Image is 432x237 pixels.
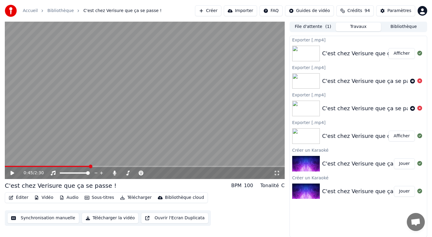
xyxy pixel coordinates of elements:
div: Exporter [.mp4] [290,91,427,98]
button: Jouer [394,186,415,197]
div: C'est chez Verisure que ça se passe ! [322,187,423,196]
div: C'est chez Verisure que ça se passe ! [322,77,423,85]
button: Vidéo [32,193,55,202]
button: File d'attente [290,23,336,31]
button: Paramètres [376,5,415,16]
div: Exporter [.mp4] [290,36,427,43]
span: 0:45 [24,170,33,176]
button: Audio [57,193,81,202]
button: FAQ [259,5,283,16]
div: BPM [231,182,241,189]
div: C'est chez Verisure que ça se passe ! [322,49,423,58]
div: C'est chez Verisure que ça se passe ! [322,160,423,168]
button: Sous-titres [82,193,117,202]
div: C'est chez Verisure que ça se passe ! [322,104,423,113]
div: / [24,170,38,176]
button: Afficher [388,48,415,59]
div: Créer un Karaoké [290,174,427,181]
button: Télécharger [118,193,154,202]
span: C'est chez Verisure que ça se passe ! [83,8,162,14]
div: C'est chez Verisure que ça se passe ! [322,132,423,140]
a: Ouvrir le chat [407,213,425,231]
div: Exporter [.mp4] [290,64,427,71]
button: Bibliothèque [381,23,426,31]
nav: breadcrumb [23,8,162,14]
button: Télécharger la vidéo [82,213,139,223]
div: 100 [244,182,253,189]
div: Exporter [.mp4] [290,119,427,126]
img: youka [5,5,17,17]
button: Crédits94 [336,5,374,16]
button: Créer [195,5,221,16]
span: 94 [364,8,370,14]
a: Bibliothèque [47,8,74,14]
button: Guides de vidéo [285,5,334,16]
span: 2:30 [34,170,44,176]
span: ( 1 ) [325,24,331,30]
button: Éditer [6,193,31,202]
button: Synchronisation manuelle [7,213,79,223]
a: Accueil [23,8,38,14]
button: Jouer [394,158,415,169]
button: Ouvrir l'Ecran Duplicata [141,213,208,223]
div: Tonalité [260,182,279,189]
div: C [281,182,284,189]
div: C'est chez Verisure que ça se passe ! [5,181,116,190]
div: Créer un Karaoké [290,146,427,153]
div: Paramètres [387,8,411,14]
button: Afficher [388,131,415,141]
span: Crédits [347,8,362,14]
div: Bibliothèque cloud [165,195,204,201]
button: Importer [224,5,257,16]
button: Travaux [336,23,381,31]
